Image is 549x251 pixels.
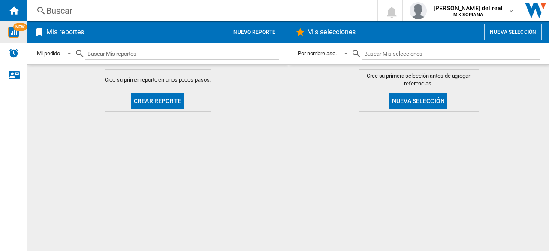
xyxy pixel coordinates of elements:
[362,48,540,60] input: Buscar Mis selecciones
[453,12,483,18] b: MX SORIANA
[484,24,542,40] button: Nueva selección
[410,2,427,19] img: profile.jpg
[13,23,27,31] span: NEW
[298,50,337,57] div: Por nombre asc.
[9,48,19,58] img: alerts-logo.svg
[37,50,60,57] div: Mi pedido
[389,93,447,109] button: Nueva selección
[46,5,355,17] div: Buscar
[434,4,503,12] span: [PERSON_NAME] del real
[8,27,19,38] img: wise-card.svg
[105,76,211,84] span: Cree su primer reporte en unos pocos pasos.
[45,24,86,40] h2: Mis reportes
[228,24,281,40] button: Nuevo reporte
[131,93,184,109] button: Crear reporte
[305,24,358,40] h2: Mis selecciones
[85,48,279,60] input: Buscar Mis reportes
[359,72,479,88] span: Cree su primera selección antes de agregar referencias.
